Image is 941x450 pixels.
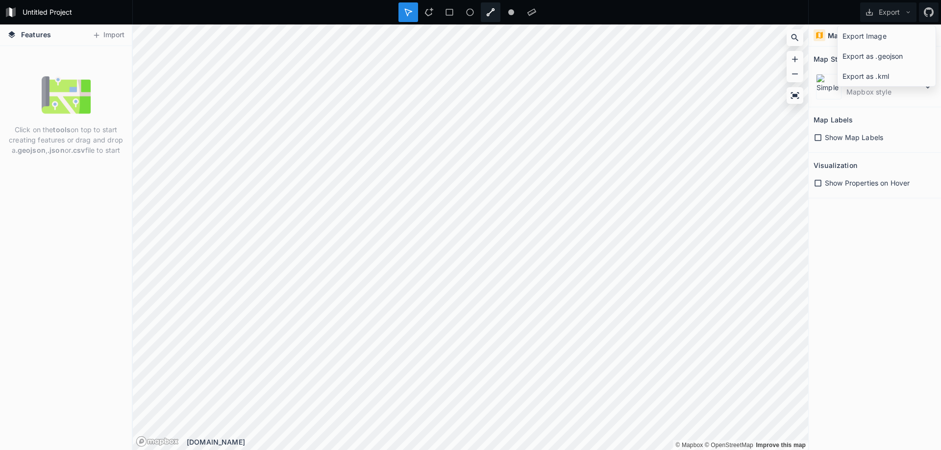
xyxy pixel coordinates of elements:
[756,442,806,449] a: Map feedback
[838,66,936,86] div: Export as .kml
[42,71,91,119] img: empty
[7,124,124,155] p: Click on the on top to start creating features or drag and drop a , or file to start
[705,442,753,449] a: OpenStreetMap
[71,146,85,154] strong: .csv
[860,2,916,22] button: Export
[814,51,847,67] h2: Map Style
[16,146,46,154] strong: .geojson
[838,46,936,66] div: Export as .geojson
[814,158,857,173] h2: Visualization
[136,436,179,447] a: Mapbox logo
[814,112,853,127] h2: Map Labels
[828,30,885,41] h4: Map and Visuals
[48,146,65,154] strong: .json
[53,125,71,134] strong: tools
[21,29,51,40] span: Features
[825,132,883,142] span: Show Map Labels
[846,87,922,97] dd: Mapbox style
[816,74,842,99] img: Simple
[838,26,936,46] div: Export Image
[187,437,808,447] div: [DOMAIN_NAME]
[825,178,910,188] span: Show Properties on Hover
[675,442,703,449] a: Mapbox
[87,27,129,43] button: Import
